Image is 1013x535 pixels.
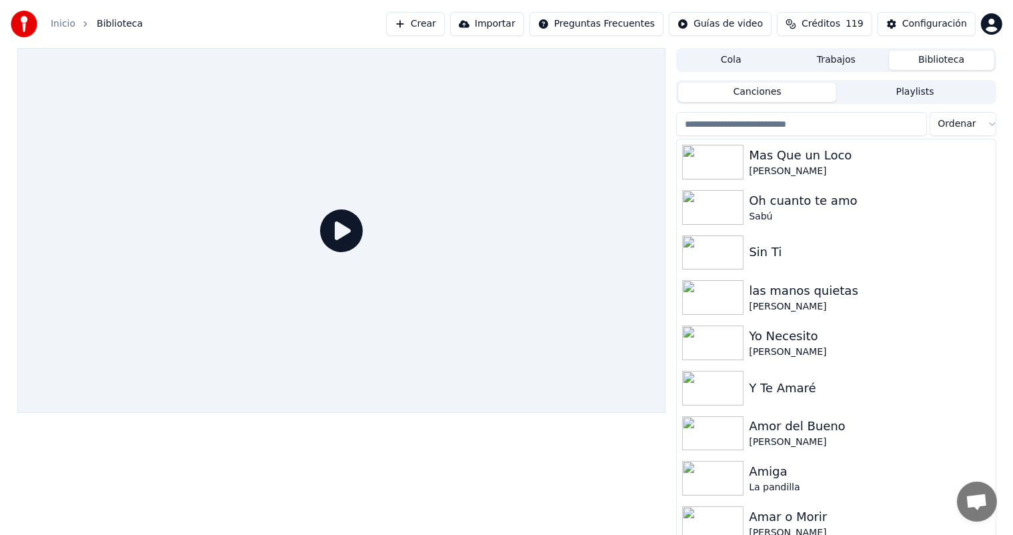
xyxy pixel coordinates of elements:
div: Y Te Amaré [749,379,990,398]
div: las manos quietas [749,282,990,300]
button: Playlists [836,83,994,102]
div: [PERSON_NAME] [749,436,990,449]
button: Configuración [878,12,976,36]
div: Sin Ti [749,243,990,261]
div: [PERSON_NAME] [749,346,990,359]
button: Créditos119 [777,12,872,36]
div: [PERSON_NAME] [749,165,990,178]
span: Biblioteca [97,17,143,31]
nav: breadcrumb [51,17,143,31]
button: Guías de video [669,12,772,36]
button: Cola [678,51,784,70]
div: Sabú [749,210,990,223]
button: Preguntas Frecuentes [530,12,664,36]
div: Oh cuanto te amo [749,191,990,210]
div: Yo Necesito [749,327,990,346]
span: Ordenar [938,117,976,131]
div: Amiga [749,462,990,481]
div: Mas Que un Loco [749,146,990,165]
button: Importar [450,12,524,36]
div: La pandilla [749,481,990,494]
span: Créditos [802,17,840,31]
img: youka [11,11,37,37]
button: Biblioteca [889,51,994,70]
div: Configuración [902,17,967,31]
div: Amor del Bueno [749,417,990,436]
button: Crear [386,12,445,36]
div: [PERSON_NAME] [749,300,990,314]
a: Inicio [51,17,75,31]
button: Trabajos [784,51,889,70]
button: Canciones [678,83,836,102]
span: 119 [846,17,864,31]
div: Amar o Morir [749,508,990,526]
a: Chat abierto [957,482,997,522]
